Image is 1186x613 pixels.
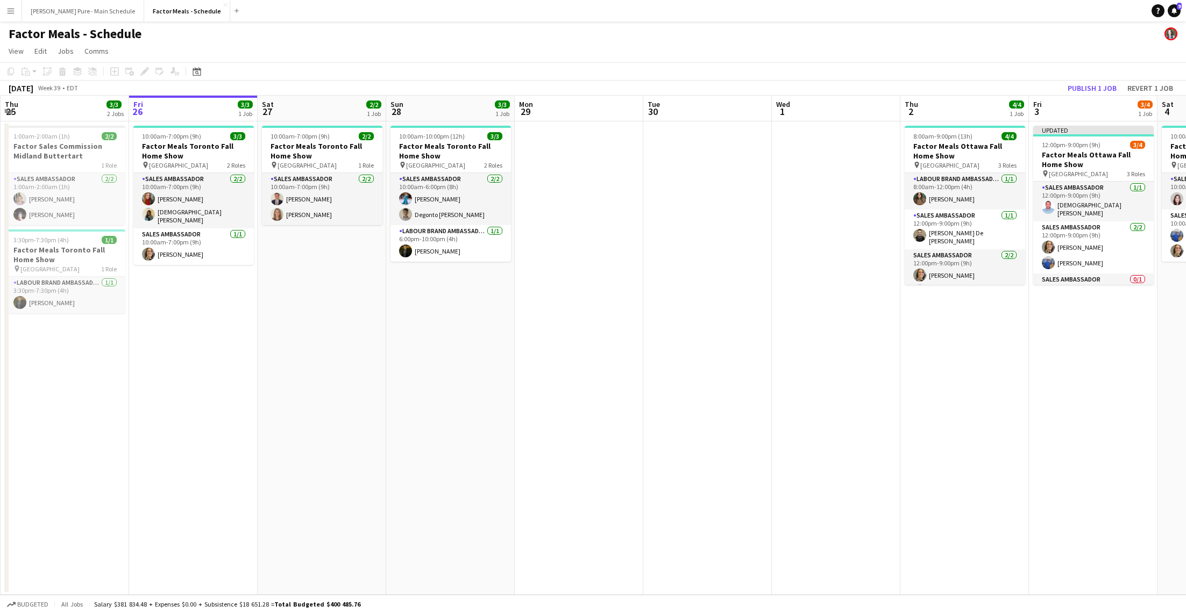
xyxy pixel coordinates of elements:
span: Edit [34,46,47,56]
app-card-role: Sales Ambassador2/212:00pm-9:00pm (9h)[PERSON_NAME] [905,249,1025,301]
span: 3/3 [106,100,122,109]
span: 29 [517,105,533,118]
span: 2 [903,105,918,118]
app-card-role: Sales Ambassador0/11:00pm-5:00pm (4h) [1033,273,1154,310]
span: 26 [132,105,143,118]
span: 10:00am-10:00pm (12h) [399,132,465,140]
app-card-role: Labour Brand Ambassadors1/16:00pm-10:00pm (4h)[PERSON_NAME] [390,225,511,262]
span: Comms [84,46,109,56]
span: [GEOGRAPHIC_DATA] [920,161,979,169]
button: Publish 1 job [1063,81,1121,95]
span: 3 [1032,105,1042,118]
span: 3 Roles [998,161,1017,169]
app-card-role: Sales Ambassador1/112:00pm-9:00pm (9h)[DEMOGRAPHIC_DATA][PERSON_NAME] [1033,182,1154,221]
a: 9 [1168,4,1181,17]
app-card-role: Labour Brand Ambassadors1/13:30pm-7:30pm (4h)[PERSON_NAME] [5,277,125,313]
app-card-role: Labour Brand Ambassadors1/18:00am-12:00pm (4h)[PERSON_NAME] [905,173,1025,210]
span: [GEOGRAPHIC_DATA] [149,161,208,169]
span: 1 Role [101,161,117,169]
button: Budgeted [5,598,50,610]
span: 3/3 [230,132,245,140]
span: 30 [646,105,660,118]
div: 10:00am-10:00pm (12h)3/3Factor Meals Toronto Fall Home Show [GEOGRAPHIC_DATA]2 RolesSales Ambassa... [390,126,511,262]
span: Sat [1162,99,1174,109]
app-card-role: Sales Ambassador2/210:00am-7:00pm (9h)[PERSON_NAME][PERSON_NAME] [262,173,382,225]
span: Jobs [58,46,74,56]
span: Tue [648,99,660,109]
app-job-card: Updated12:00pm-9:00pm (9h)3/4Factor Meals Ottawa Fall Home Show [GEOGRAPHIC_DATA]3 RolesSales Amb... [1033,126,1154,285]
span: 8:00am-9:00pm (13h) [913,132,972,140]
h3: Factor Meals Toronto Fall Home Show [133,141,254,161]
span: 9 [1177,3,1182,10]
div: Updated [1033,126,1154,134]
span: 3:30pm-7:30pm (4h) [13,236,69,244]
span: 4/4 [1009,100,1024,109]
span: Budgeted [17,601,48,608]
span: 10:00am-7:00pm (9h) [271,132,330,140]
span: 2/2 [102,132,117,140]
app-job-card: 3:30pm-7:30pm (4h)1/1Factor Meals Toronto Fall Home Show [GEOGRAPHIC_DATA]1 RoleLabour Brand Amba... [5,229,125,313]
span: 3 Roles [1127,170,1145,178]
div: 1 Job [367,110,381,118]
span: 2 Roles [227,161,245,169]
a: Edit [30,44,51,58]
div: [DATE] [9,83,33,93]
app-job-card: 10:00am-7:00pm (9h)3/3Factor Meals Toronto Fall Home Show [GEOGRAPHIC_DATA]2 RolesSales Ambassado... [133,126,254,265]
div: 1 Job [238,110,252,118]
div: 1 Job [1010,110,1024,118]
span: Thu [5,99,18,109]
span: 2 Roles [484,161,502,169]
h1: Factor Meals - Schedule [9,26,141,42]
app-job-card: 1:00am-2:00am (1h)2/2Factor Sales Commission Midland Buttertart1 RoleSales Ambassador2/21:00am-2:... [5,126,125,225]
span: 1 [775,105,790,118]
span: 1 Role [358,161,374,169]
a: Jobs [53,44,78,58]
div: 1 Job [495,110,509,118]
span: Fri [1033,99,1042,109]
div: EDT [67,84,78,92]
span: 27 [260,105,274,118]
h3: Factor Meals Toronto Fall Home Show [5,245,125,264]
span: 3/4 [1130,141,1145,149]
span: [GEOGRAPHIC_DATA] [1049,170,1108,178]
app-card-role: Sales Ambassador1/110:00am-7:00pm (9h)[PERSON_NAME] [133,228,254,265]
app-card-role: Sales Ambassador2/212:00pm-9:00pm (9h)[PERSON_NAME][PERSON_NAME] [1033,221,1154,273]
button: Revert 1 job [1123,81,1177,95]
span: 3/3 [495,100,510,109]
span: Wed [776,99,790,109]
span: 10:00am-7:00pm (9h) [142,132,201,140]
app-card-role: Sales Ambassador2/210:00am-7:00pm (9h)[PERSON_NAME][DEMOGRAPHIC_DATA] [PERSON_NAME] [133,173,254,228]
span: 1:00am-2:00am (1h) [13,132,70,140]
span: 3/3 [487,132,502,140]
span: Total Budgeted $400 485.76 [274,600,360,608]
span: [GEOGRAPHIC_DATA] [20,265,80,273]
app-card-role: Sales Ambassador2/21:00am-2:00am (1h)[PERSON_NAME][PERSON_NAME] [5,173,125,225]
span: Fri [133,99,143,109]
h3: Factor Meals Toronto Fall Home Show [390,141,511,161]
button: Factor Meals - Schedule [144,1,230,21]
a: View [4,44,28,58]
span: 1/1 [102,236,117,244]
span: Mon [519,99,533,109]
span: 2/2 [366,100,381,109]
span: [GEOGRAPHIC_DATA] [278,161,337,169]
span: 4/4 [1002,132,1017,140]
button: [PERSON_NAME] Pure - Main Schedule [22,1,144,21]
div: 1 Job [1138,110,1152,118]
span: View [9,46,24,56]
span: All jobs [59,600,85,608]
span: [GEOGRAPHIC_DATA] [406,161,465,169]
app-user-avatar: Ashleigh Rains [1164,27,1177,40]
app-card-role: Sales Ambassador1/112:00pm-9:00pm (9h)[PERSON_NAME] De [PERSON_NAME] [905,210,1025,249]
span: 25 [3,105,18,118]
h3: Factor Meals Toronto Fall Home Show [262,141,382,161]
span: 3/3 [238,100,253,109]
h3: Factor Sales Commission Midland Buttertart [5,141,125,161]
app-card-role: Sales Ambassador2/210:00am-6:00pm (8h)[PERSON_NAME]Degonto [PERSON_NAME] [390,173,511,225]
span: 12:00pm-9:00pm (9h) [1042,141,1100,149]
app-job-card: 8:00am-9:00pm (13h)4/4Factor Meals Ottawa Fall Home Show [GEOGRAPHIC_DATA]3 RolesLabour Brand Amb... [905,126,1025,285]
